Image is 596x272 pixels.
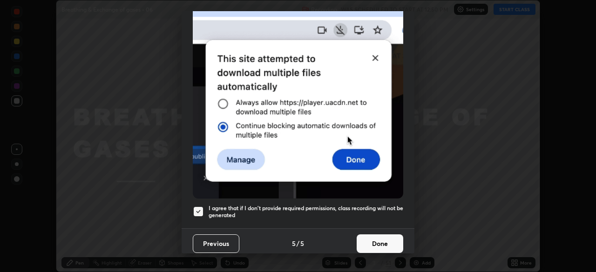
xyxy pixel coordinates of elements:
h4: 5 [300,239,304,248]
button: Done [357,234,403,253]
h4: / [297,239,299,248]
h4: 5 [292,239,296,248]
button: Previous [193,234,239,253]
h5: I agree that if I don't provide required permissions, class recording will not be generated [209,205,403,219]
